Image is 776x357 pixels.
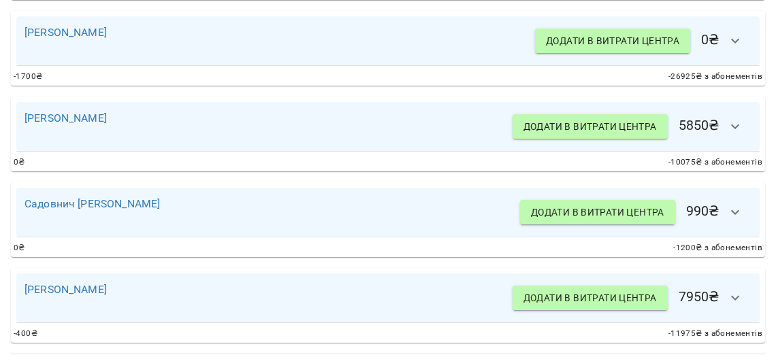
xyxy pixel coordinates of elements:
[14,70,42,84] span: -1700 ₴
[25,26,107,39] a: [PERSON_NAME]
[513,114,668,139] button: Додати в витрати центра
[14,241,25,255] span: 0 ₴
[520,200,675,224] button: Додати в витрати центра
[673,241,762,255] span: -1200 ₴ з абонементів
[14,156,25,169] span: 0 ₴
[523,118,657,135] span: Додати в витрати центра
[25,197,160,210] a: Садовнич [PERSON_NAME]
[14,327,37,341] span: -400 ₴
[546,33,679,49] span: Додати в витрати центра
[25,283,107,296] a: [PERSON_NAME]
[668,70,762,84] span: -26925 ₴ з абонементів
[513,282,751,314] h6: 7950 ₴
[513,286,668,310] button: Додати в витрати центра
[535,29,690,53] button: Додати в витрати центра
[520,196,751,228] h6: 990 ₴
[535,24,751,57] h6: 0 ₴
[668,156,762,169] span: -10075 ₴ з абонементів
[523,290,657,306] span: Додати в витрати центра
[668,327,762,341] span: -11975 ₴ з абонементів
[25,112,107,124] a: [PERSON_NAME]
[531,204,664,220] span: Додати в витрати центра
[513,110,751,143] h6: 5850 ₴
